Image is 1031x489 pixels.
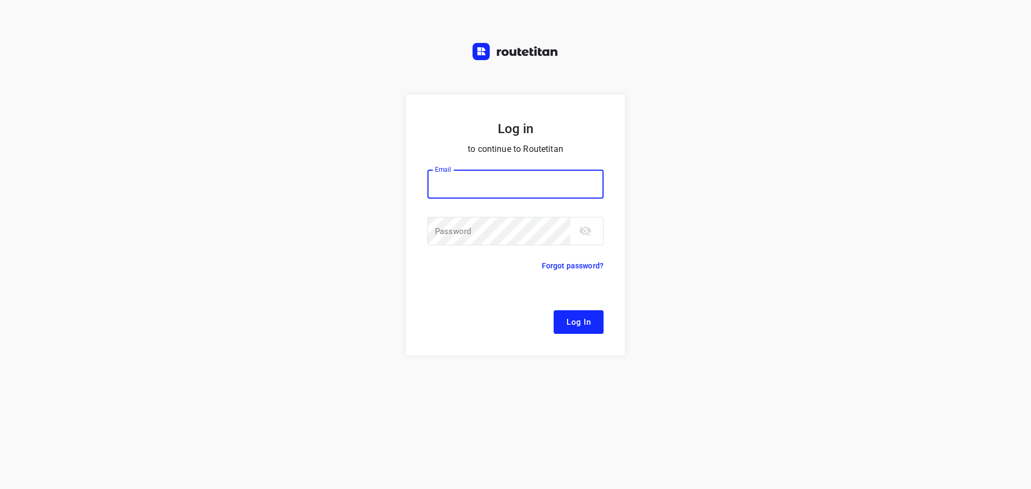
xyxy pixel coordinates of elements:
button: toggle password visibility [575,220,596,242]
p: to continue to Routetitan [427,142,604,157]
h5: Log in [427,120,604,137]
img: Routetitan [473,43,558,60]
button: Log In [554,310,604,334]
span: Log In [567,315,591,329]
p: Forgot password? [542,259,604,272]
